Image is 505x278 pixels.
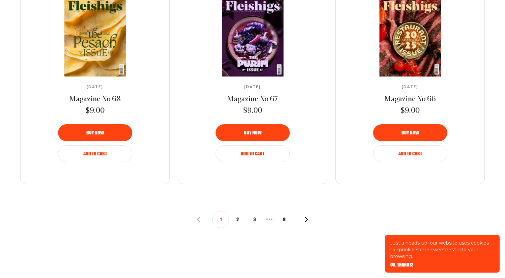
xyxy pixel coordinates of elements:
[69,96,121,103] span: Magazine No 68
[227,96,278,103] span: Magazine No 67
[58,124,132,141] button: Buy now
[83,151,107,156] span: Add to Cart
[401,130,419,135] span: Buy now
[216,124,290,141] button: Buy now
[58,145,132,162] button: Add to Cart
[243,106,262,116] span: $9.00
[86,130,104,135] span: Buy now
[384,95,436,105] a: Magazine No 66
[87,85,103,89] span: [DATE]
[241,151,264,156] span: Add to Cart
[244,130,261,135] span: Buy now
[373,124,447,141] button: Buy now
[227,95,278,105] a: Magazine No 67
[390,239,494,260] p: Just a heads-up: our website uses cookies to sprinkle some sweetness into your browsing.
[390,262,413,267] button: OK, THANKS!
[246,211,263,228] button: 3
[229,211,246,228] button: 2
[244,85,261,89] span: [DATE]
[216,145,290,162] button: Add to Cart
[212,211,229,228] button: 1
[69,95,121,105] a: Magazine No 68
[402,85,418,89] span: [DATE]
[398,151,422,156] span: Add to Cart
[276,211,293,228] button: 9
[263,212,276,226] span: • • •
[401,106,420,116] span: $9.00
[86,106,105,116] span: $9.00
[384,96,436,103] span: Magazine No 66
[373,145,447,162] button: Add to Cart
